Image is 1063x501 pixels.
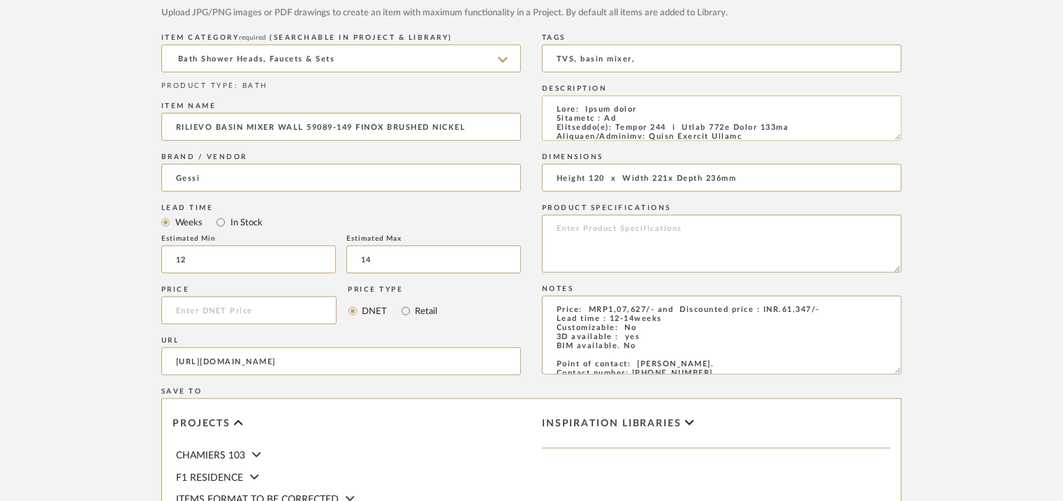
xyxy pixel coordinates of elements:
[542,153,902,161] div: Dimensions
[161,81,521,91] div: PRODUCT TYPE
[229,215,263,230] label: In Stock
[349,297,438,324] mat-radio-group: Select price type
[161,285,337,294] div: Price
[542,84,902,93] div: Description
[161,6,902,20] div: Upload JPG/PNG images or PDF drawings to create an item with maximum functionality in a Project. ...
[414,304,438,319] label: Retail
[173,418,230,430] span: Projects
[542,285,902,293] div: Notes
[174,215,203,230] label: Weeks
[161,102,521,110] div: Item name
[161,45,521,73] input: Type a category to search and select
[161,204,521,212] div: Lead Time
[235,82,268,89] span: : BATH
[542,418,682,430] span: Inspiration libraries
[542,204,902,212] div: Product Specifications
[346,246,521,274] input: Estimated Max
[161,246,336,274] input: Estimated Min
[161,153,521,161] div: Brand / Vendor
[161,347,521,375] input: Enter URL
[542,33,902,42] div: Tags
[161,234,336,243] div: Estimated Min
[161,214,521,231] mat-radio-group: Select item type
[349,285,438,294] div: Price Type
[161,33,521,42] div: ITEM CATEGORY
[542,164,902,192] input: Enter Dimensions
[176,473,243,483] span: F1 RESIDENCE
[270,34,453,41] span: (Searchable in Project & Library)
[240,34,267,41] span: required
[161,387,902,396] div: Save To
[161,113,521,141] input: Enter Name
[361,304,388,319] label: DNET
[161,297,337,324] input: Enter DNET Price
[346,234,521,243] div: Estimated Max
[161,164,521,192] input: Unknown
[161,336,521,345] div: URL
[176,451,245,461] span: CHAMIERS 103
[542,45,902,73] input: Enter Keywords, Separated by Commas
